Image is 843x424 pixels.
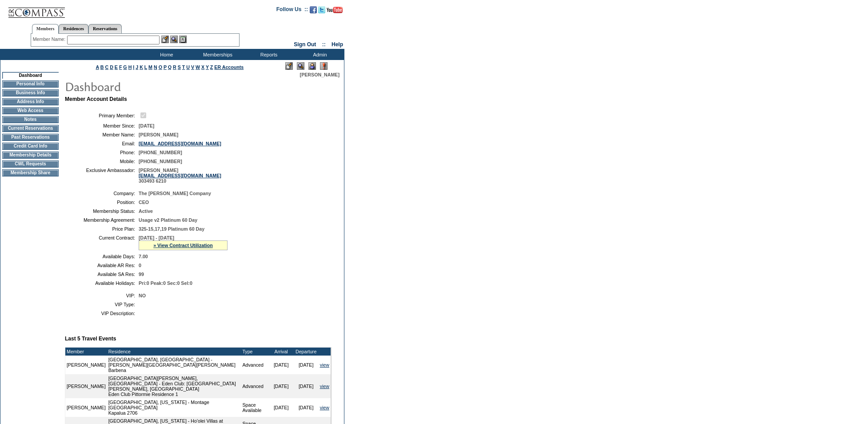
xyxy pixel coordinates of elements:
[88,24,122,33] a: Reservations
[2,89,59,96] td: Business Info
[294,374,319,398] td: [DATE]
[320,62,328,70] img: Log Concern/Member Elevation
[2,116,59,123] td: Notes
[68,132,135,137] td: Member Name:
[269,356,294,374] td: [DATE]
[214,64,244,70] a: ER Accounts
[241,348,268,356] td: Type
[2,98,59,105] td: Address Info
[68,254,135,259] td: Available Days:
[105,64,108,70] a: C
[159,64,162,70] a: O
[206,64,209,70] a: Y
[68,111,135,120] td: Primary Member:
[139,208,153,214] span: Active
[269,348,294,356] td: Arrival
[68,217,135,223] td: Membership Agreement:
[65,374,107,398] td: [PERSON_NAME]
[68,141,135,146] td: Email:
[68,208,135,214] td: Membership Status:
[139,235,174,240] span: [DATE] - [DATE]
[140,64,143,70] a: K
[191,49,242,60] td: Memberships
[123,64,127,70] a: G
[196,64,200,70] a: W
[139,226,204,232] span: 325-15,17,19 Platinum 60 Day
[318,6,325,13] img: Follow us on Twitter
[136,64,138,70] a: J
[241,356,268,374] td: Advanced
[310,9,317,14] a: Become our fan on Facebook
[320,384,329,389] a: view
[308,62,316,70] img: Impersonate
[153,243,213,248] a: » View Contract Utilization
[139,217,197,223] span: Usage v2 Platinum 60 Day
[139,141,221,146] a: [EMAIL_ADDRESS][DOMAIN_NAME]
[201,64,204,70] a: X
[294,41,316,48] a: Sign Out
[68,302,135,307] td: VIP Type:
[139,272,144,277] span: 99
[154,64,157,70] a: N
[107,348,241,356] td: Residence
[2,80,59,88] td: Personal Info
[242,49,293,60] td: Reports
[107,398,241,417] td: [GEOGRAPHIC_DATA], [US_STATE] - Montage [GEOGRAPHIC_DATA] Kapalua 2706
[182,64,185,70] a: T
[2,134,59,141] td: Past Reservations
[65,96,127,102] b: Member Account Details
[64,77,242,95] img: pgTtlDashboard.gif
[68,168,135,184] td: Exclusive Ambassador:
[294,398,319,417] td: [DATE]
[294,348,319,356] td: Departure
[139,263,141,268] span: 0
[115,64,118,70] a: E
[107,374,241,398] td: [GEOGRAPHIC_DATA][PERSON_NAME], [GEOGRAPHIC_DATA] - Eden Club: [GEOGRAPHIC_DATA][PERSON_NAME], [G...
[65,356,107,374] td: [PERSON_NAME]
[327,7,343,13] img: Subscribe to our YouTube Channel
[107,356,241,374] td: [GEOGRAPHIC_DATA], [GEOGRAPHIC_DATA] - [PERSON_NAME][GEOGRAPHIC_DATA][PERSON_NAME] Barbena
[139,173,221,178] a: [EMAIL_ADDRESS][DOMAIN_NAME]
[300,72,340,77] span: [PERSON_NAME]
[139,168,221,184] span: [PERSON_NAME] 303493 6210
[133,64,134,70] a: I
[139,191,211,196] span: The [PERSON_NAME] Company
[139,150,182,155] span: [PHONE_NUMBER]
[65,398,107,417] td: [PERSON_NAME]
[191,64,194,70] a: V
[2,152,59,159] td: Membership Details
[139,159,182,164] span: [PHONE_NUMBER]
[33,36,67,43] div: Member Name:
[68,311,135,316] td: VIP Description:
[139,132,178,137] span: [PERSON_NAME]
[2,143,59,150] td: Credit Card Info
[179,36,187,43] img: Reservations
[32,24,59,34] a: Members
[139,280,192,286] span: Pri:0 Peak:0 Sec:0 Sel:0
[164,64,167,70] a: P
[96,64,99,70] a: A
[210,64,213,70] a: Z
[139,293,146,298] span: NO
[186,64,190,70] a: U
[68,200,135,205] td: Position:
[139,254,148,259] span: 7.00
[68,150,135,155] td: Phone:
[161,36,169,43] img: b_edit.gif
[178,64,181,70] a: S
[140,49,191,60] td: Home
[269,374,294,398] td: [DATE]
[2,107,59,114] td: Web Access
[293,49,344,60] td: Admin
[173,64,176,70] a: R
[65,348,107,356] td: Member
[269,398,294,417] td: [DATE]
[294,356,319,374] td: [DATE]
[276,5,308,16] td: Follow Us ::
[68,263,135,268] td: Available AR Res:
[2,125,59,132] td: Current Reservations
[170,36,178,43] img: View
[59,24,88,33] a: Residences
[285,62,293,70] img: Edit Mode
[241,374,268,398] td: Advanced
